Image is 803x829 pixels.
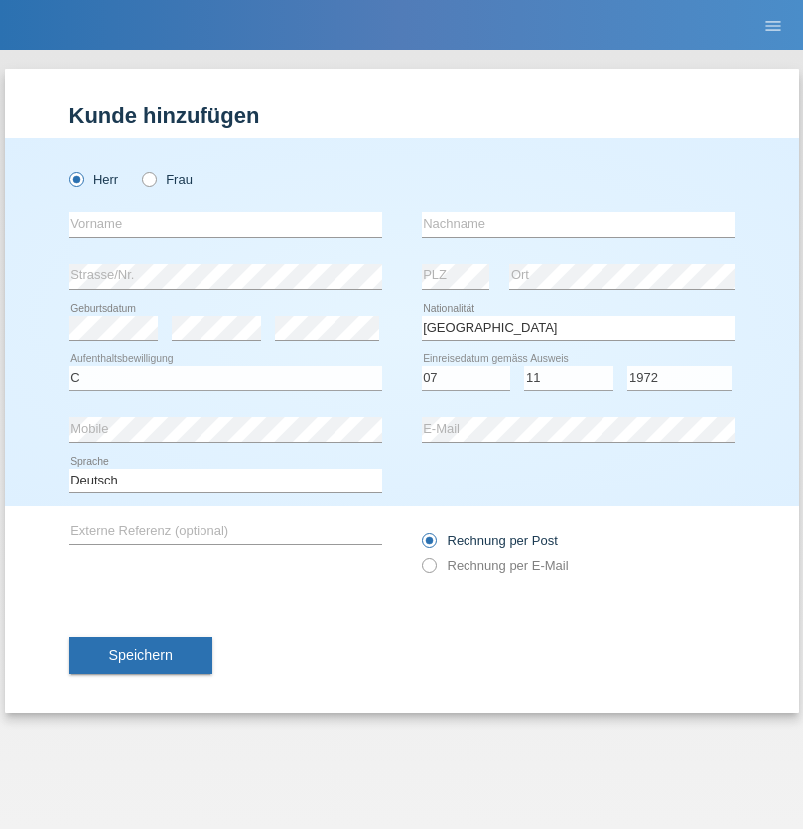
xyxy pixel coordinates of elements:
button: Speichern [69,637,212,675]
i: menu [763,16,783,36]
input: Frau [142,172,155,185]
a: menu [753,19,793,31]
label: Herr [69,172,119,187]
input: Rechnung per Post [422,533,435,558]
input: Herr [69,172,82,185]
label: Rechnung per E-Mail [422,558,569,573]
label: Rechnung per Post [422,533,558,548]
span: Speichern [109,647,173,663]
h1: Kunde hinzufügen [69,103,735,128]
input: Rechnung per E-Mail [422,558,435,583]
label: Frau [142,172,193,187]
